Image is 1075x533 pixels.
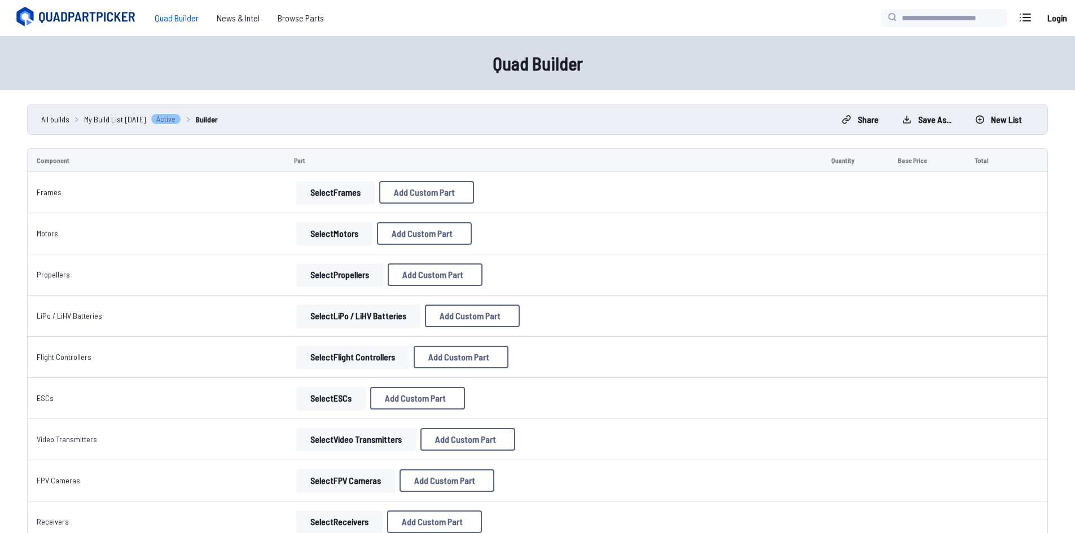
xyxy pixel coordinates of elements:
span: Add Custom Part [385,394,446,403]
a: Receivers [37,517,69,526]
button: SelectFrames [296,181,375,204]
button: Add Custom Part [425,305,520,327]
button: Add Custom Part [414,346,508,368]
span: Add Custom Part [402,270,463,279]
a: SelectLiPo / LiHV Batteries [294,305,423,327]
td: Total [966,148,1017,172]
button: SelectFPV Cameras [296,469,395,492]
td: Base Price [889,148,966,172]
a: Video Transmitters [37,434,97,444]
a: Builder [196,113,218,125]
span: My Build List [DATE] [84,113,146,125]
h1: Quad Builder [177,50,899,77]
a: Propellers [37,270,70,279]
span: Add Custom Part [435,435,496,444]
button: SelectMotors [296,222,372,245]
td: Quantity [822,148,889,172]
a: SelectReceivers [294,510,385,533]
span: Add Custom Part [428,353,489,362]
td: Part [285,148,822,172]
span: Add Custom Part [402,517,463,526]
a: SelectVideo Transmitters [294,428,418,451]
a: LiPo / LiHV Batteries [37,311,102,320]
a: SelectFrames [294,181,377,204]
button: Add Custom Part [388,263,482,286]
a: Browse Parts [269,7,333,29]
button: Add Custom Part [370,387,465,409]
button: Add Custom Part [400,469,494,492]
span: Add Custom Part [440,311,501,320]
button: SelectReceivers [296,510,383,533]
a: Login [1043,7,1070,29]
button: SelectVideo Transmitters [296,428,416,451]
button: SelectESCs [296,387,366,409]
button: SelectPropellers [296,263,383,286]
a: Frames [37,187,62,197]
a: Flight Controllers [37,352,91,362]
button: Add Custom Part [379,181,474,204]
button: Add Custom Part [387,510,482,533]
a: ESCs [37,393,54,403]
td: Component [27,148,285,172]
span: Add Custom Part [392,229,453,238]
span: Add Custom Part [414,476,475,485]
a: Quad Builder [146,7,208,29]
button: SelectLiPo / LiHV Batteries [296,305,420,327]
button: Share [832,111,888,129]
a: SelectFlight Controllers [294,346,411,368]
a: SelectMotors [294,222,375,245]
a: SelectFPV Cameras [294,469,397,492]
span: Add Custom Part [394,188,455,197]
button: Save as... [893,111,961,129]
button: SelectFlight Controllers [296,346,409,368]
a: My Build List [DATE]Active [84,113,181,125]
button: Add Custom Part [377,222,472,245]
a: News & Intel [208,7,269,29]
span: Active [151,113,181,125]
a: All builds [41,113,69,125]
a: SelectESCs [294,387,368,409]
button: New List [966,111,1032,129]
button: Add Custom Part [420,428,515,451]
a: Motors [37,228,58,238]
a: SelectPropellers [294,263,385,286]
a: FPV Cameras [37,475,80,485]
